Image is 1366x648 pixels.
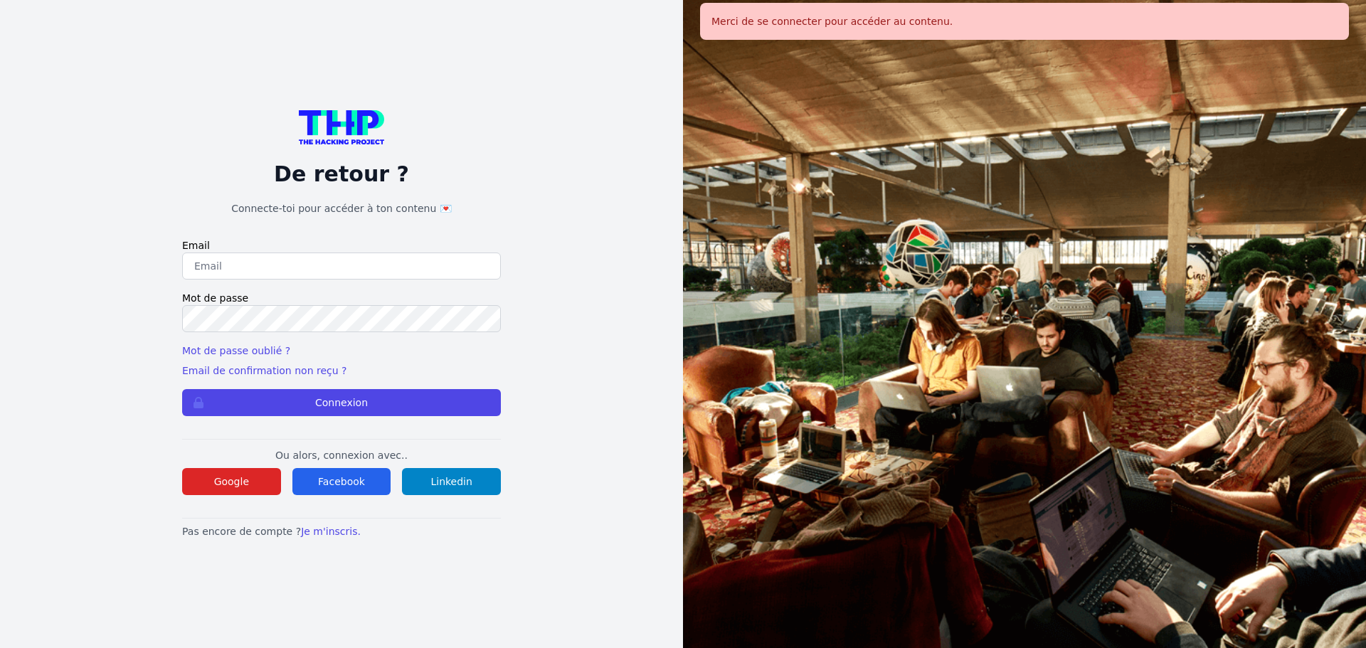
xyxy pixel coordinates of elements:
div: Merci de se connecter pour accéder au contenu. [700,3,1349,40]
a: Mot de passe oublié ? [182,345,290,356]
input: Email [182,253,501,280]
p: Pas encore de compte ? [182,524,501,538]
button: Google [182,468,281,495]
button: Connexion [182,389,501,416]
label: Email [182,238,501,253]
img: logo [299,110,384,144]
button: Facebook [292,468,391,495]
a: Je m'inscris. [301,526,361,537]
button: Linkedin [402,468,501,495]
label: Mot de passe [182,291,501,305]
p: Ou alors, connexion avec.. [182,448,501,462]
a: Email de confirmation non reçu ? [182,365,346,376]
p: De retour ? [182,161,501,187]
h1: Connecte-toi pour accéder à ton contenu 💌 [182,201,501,216]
